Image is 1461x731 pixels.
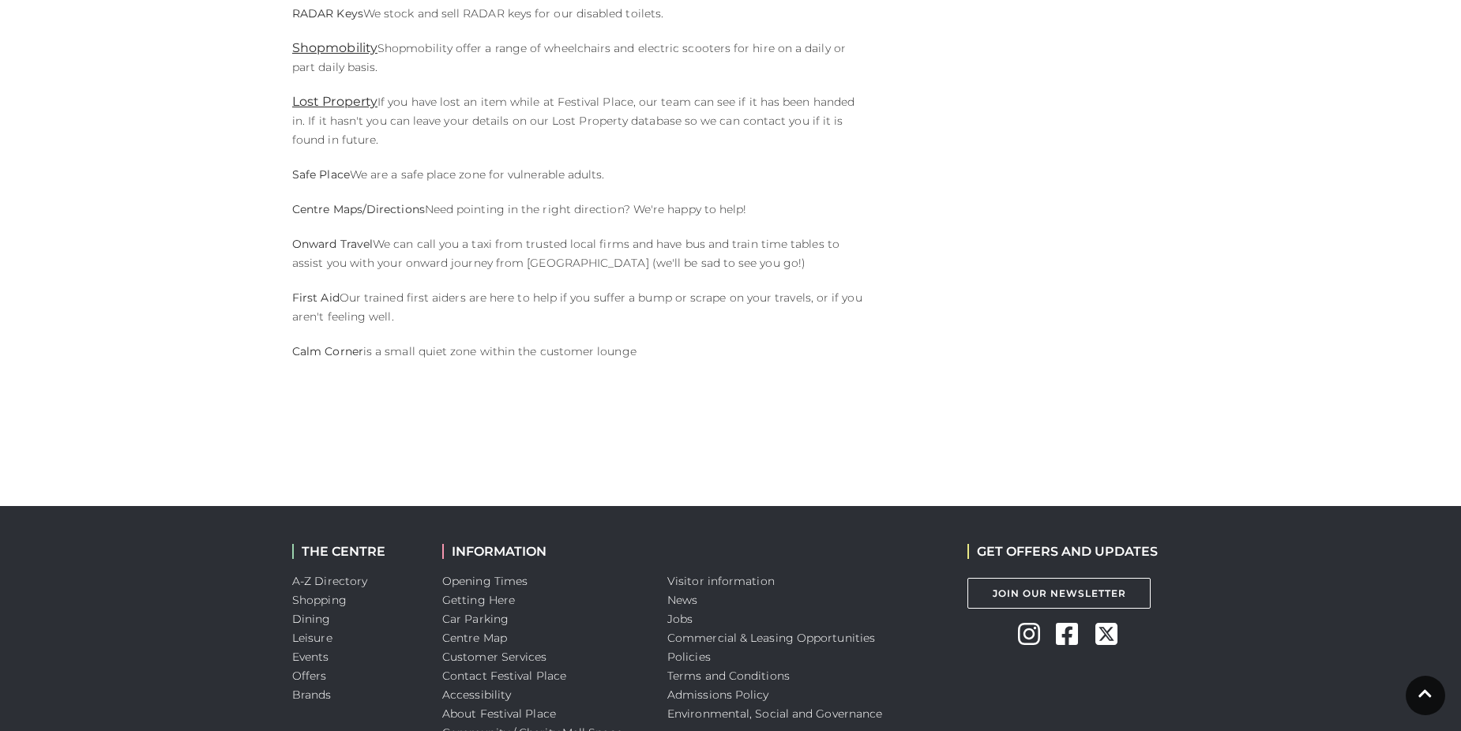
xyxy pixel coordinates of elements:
[292,4,869,23] p: We stock and sell RADAR keys for our disabled toilets.
[442,544,644,559] h2: INFORMATION
[292,342,869,361] p: is a small quiet zone within the customer lounge
[292,344,363,358] b: Calm Corner
[292,40,377,55] a: Shopmobility
[292,291,340,305] strong: First Aid
[667,650,711,664] a: Policies
[292,288,869,326] p: Our trained first aiders are here to help if you suffer a bump or scrape on your travels, or if y...
[292,234,869,272] p: We can call you a taxi from trusted local firms and have bus and train time tables to assist you ...
[292,165,869,184] p: We are a safe place zone for vulnerable adults.
[292,202,425,216] strong: Centre Maps/Directions
[292,200,869,219] p: Need pointing in the right direction? We're happy to help!
[667,631,875,645] a: Commercial & Leasing Opportunities
[442,593,515,607] a: Getting Here
[292,631,332,645] a: Leisure
[667,707,882,721] a: Environmental, Social and Governance
[442,707,556,721] a: About Festival Place
[667,688,769,702] a: Admissions Policy
[442,574,528,588] a: Opening Times
[667,612,693,626] a: Jobs
[292,669,327,683] a: Offers
[292,650,329,664] a: Events
[292,574,367,588] a: A-Z Directory
[442,612,509,626] a: Car Parking
[967,578,1151,609] a: Join Our Newsletter
[292,612,331,626] a: Dining
[292,237,373,251] strong: Onward Travel
[442,669,566,683] a: Contact Festival Place
[442,650,547,664] a: Customer Services
[292,167,350,182] strong: Safe Place
[292,593,347,607] a: Shopping
[442,631,507,645] a: Centre Map
[667,593,697,607] a: News
[442,688,511,702] a: Accessibility
[292,92,869,149] p: If you have lost an item while at Festival Place, our team can see if it has been handed in. If i...
[667,574,775,588] a: Visitor information
[292,6,363,21] strong: RADAR Keys
[292,688,332,702] a: Brands
[292,94,377,109] a: Lost Property
[667,669,790,683] a: Terms and Conditions
[292,39,869,77] p: Shopmobility offer a range of wheelchairs and electric scooters for hire on a daily or part daily...
[292,544,419,559] h2: THE CENTRE
[967,544,1158,559] h2: GET OFFERS AND UPDATES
